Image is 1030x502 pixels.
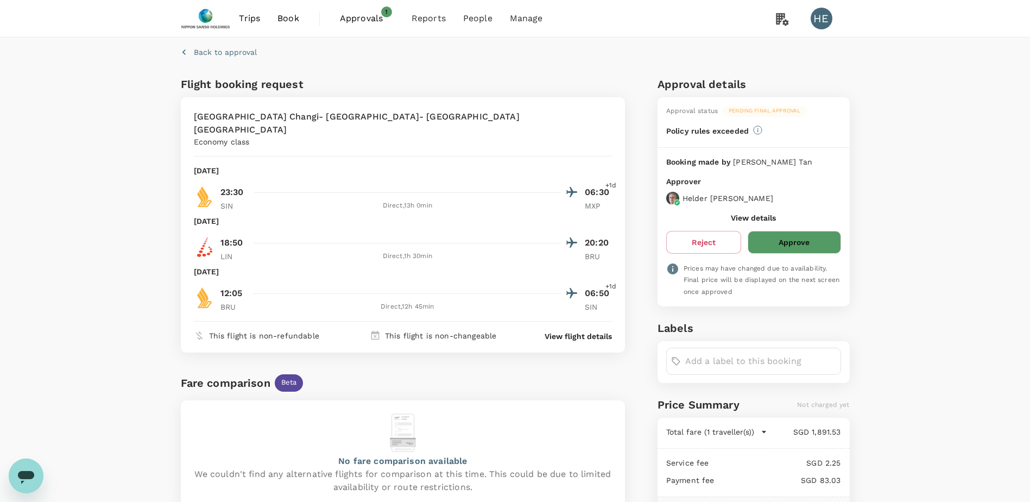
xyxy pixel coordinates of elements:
button: View details [731,214,776,222]
span: Not charged yet [797,401,849,409]
img: SQ [194,186,216,208]
p: We couldn't find any alternative flights for comparison at this time. This could be due to limite... [194,468,612,494]
p: [GEOGRAPHIC_DATA] Changi- [GEOGRAPHIC_DATA]- [GEOGRAPHIC_DATA] [GEOGRAPHIC_DATA] [194,110,612,136]
span: +1d [605,281,616,292]
p: SGD 83.03 [715,475,841,486]
button: Total fare (1 traveller(s)) [666,426,767,437]
div: Direct , 1h 30min [254,251,561,262]
div: Direct , 12h 45min [254,302,561,312]
p: Economy class [194,136,250,147]
img: Nippon Sanso Holdings Singapore Pte Ltd [181,7,231,30]
span: Pending final approval [722,107,807,115]
span: Book [277,12,299,25]
button: Reject [666,231,741,254]
p: Booking made by [666,156,733,167]
button: Back to approval [181,47,257,58]
p: Total fare (1 traveller(s)) [666,426,754,437]
p: SGD 1,891.53 [767,426,841,437]
p: Policy rules exceeded [666,125,749,136]
p: SGD 2.25 [709,457,841,468]
p: This flight is non-changeable [385,330,496,341]
p: 23:30 [220,186,244,199]
p: Service fee [666,457,709,468]
h6: Approval details [658,76,850,93]
p: SIN [220,200,248,211]
img: SQ [194,287,216,309]
p: [DATE] [194,165,219,176]
div: Approval status [666,106,718,117]
h6: Price Summary [658,396,740,413]
p: 20:20 [585,236,612,249]
p: No fare comparison available [338,455,467,468]
span: 1 [381,7,392,17]
p: 18:50 [220,236,243,249]
p: [PERSON_NAME] Tan [733,156,812,167]
img: avatar-67845fc166983.png [666,192,679,205]
span: Manage [510,12,543,25]
iframe: Button to launch messaging window [9,459,43,493]
span: Approvals [340,12,394,25]
h6: Flight booking request [181,76,401,93]
p: Approver [666,176,841,187]
span: Beta [275,378,304,388]
div: Fare comparison [181,374,270,392]
p: 06:50 [585,287,612,300]
span: +1d [605,180,616,191]
p: 06:30 [585,186,612,199]
p: Back to approval [194,47,257,58]
div: HE [811,8,832,29]
span: Reports [412,12,446,25]
p: [DATE] [194,266,219,277]
p: BRU [220,302,248,312]
p: Helder [PERSON_NAME] [683,193,773,204]
p: MXP [585,200,612,211]
h6: Labels [658,319,850,337]
p: LIN [220,251,248,262]
p: SIN [585,302,612,312]
input: Add a label to this booking [685,353,836,370]
p: This flight is non-refundable [209,330,319,341]
img: SN [194,236,216,258]
button: View flight details [545,331,612,342]
span: Prices may have changed due to availability. Final price will be displayed on the next screen onc... [684,265,839,296]
p: [DATE] [194,216,219,227]
p: BRU [585,251,612,262]
div: Direct , 13h 0min [254,200,561,211]
span: Trips [239,12,260,25]
button: Approve [748,231,841,254]
span: People [463,12,492,25]
p: 12:05 [220,287,243,300]
p: Payment fee [666,475,715,486]
img: flight-alternative-empty-logo [390,413,416,452]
